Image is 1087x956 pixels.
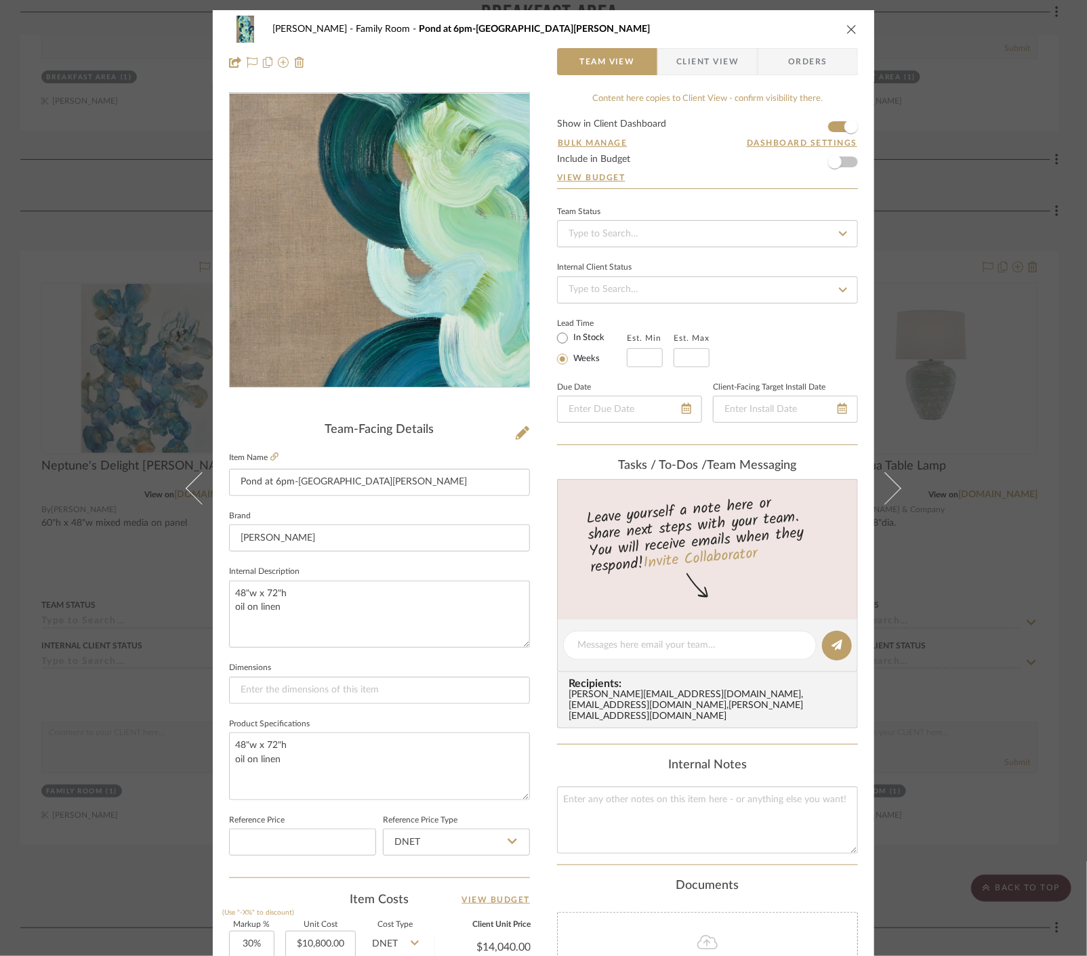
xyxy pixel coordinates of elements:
span: Pond at 6pm-[GEOGRAPHIC_DATA][PERSON_NAME] [419,24,650,34]
div: Team-Facing Details [229,423,530,438]
label: Markup % [229,921,274,928]
span: Orders [773,48,842,75]
label: Product Specifications [229,721,310,728]
a: View Budget [462,892,531,908]
input: Type to Search… [557,220,858,247]
div: 0 [230,93,529,388]
label: Est. Max [674,333,710,343]
label: Cost Type [367,921,424,928]
label: Dimensions [229,665,271,671]
input: Enter the dimensions of this item [229,677,530,704]
a: View Budget [557,172,858,183]
label: Brand [229,513,251,520]
span: Client View [676,48,739,75]
div: Documents [557,879,858,894]
div: team Messaging [557,459,858,474]
input: Enter Install Date [713,396,858,423]
span: Team View [579,48,635,75]
img: feeff2f7-3221-4225-8efe-831f6f57f75f_436x436.jpg [281,93,477,388]
label: Client Unit Price [435,921,531,928]
span: Recipients: [569,678,852,690]
span: Tasks / To-Dos / [619,459,707,472]
div: Content here copies to Client View - confirm visibility there. [557,92,858,106]
div: [PERSON_NAME][EMAIL_ADDRESS][DOMAIN_NAME] , [EMAIL_ADDRESS][DOMAIN_NAME] , [PERSON_NAME][EMAIL_AD... [569,690,852,722]
label: Unit Cost [285,921,356,928]
span: Family Room [356,24,419,34]
div: Leave yourself a note here or share next steps with your team. You will receive emails when they ... [556,489,860,579]
label: Client-Facing Target Install Date [713,384,825,391]
label: Internal Description [229,568,300,575]
input: Enter Due Date [557,396,702,423]
label: Est. Min [627,333,661,343]
input: Type to Search… [557,276,858,304]
input: Enter Item Name [229,469,530,496]
label: Due Date [557,384,591,391]
img: Remove from project [294,57,305,68]
label: Reference Price Type [383,817,457,824]
label: In Stock [571,332,604,344]
div: Internal Notes [557,758,858,773]
button: Dashboard Settings [746,137,858,149]
img: feeff2f7-3221-4225-8efe-831f6f57f75f_48x40.jpg [229,16,262,43]
div: Internal Client Status [557,264,632,271]
label: Reference Price [229,817,285,824]
button: Bulk Manage [557,137,628,149]
input: Enter Brand [229,524,530,552]
label: Weeks [571,353,600,365]
div: Item Costs [229,892,530,908]
mat-radio-group: Select item type [557,329,627,367]
label: Lead Time [557,317,627,329]
span: [PERSON_NAME] [272,24,356,34]
button: close [846,23,858,35]
div: Team Status [557,209,600,215]
a: Invite Collaborator [642,542,758,576]
label: Item Name [229,452,279,463]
